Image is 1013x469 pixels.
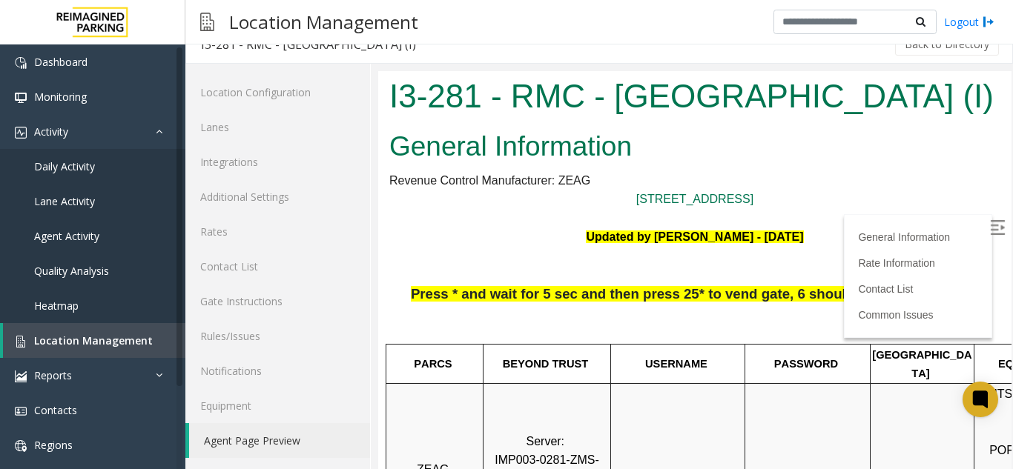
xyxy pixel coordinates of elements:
span: Revenue Control Manufacturer: ZEAG [11,103,212,116]
span: Reports [34,368,72,382]
span: PASSWORD [396,287,460,299]
div: I3-281 - RMC - [GEOGRAPHIC_DATA] (I) [201,35,416,54]
a: Location Configuration [185,75,370,110]
a: Contact List [185,249,370,284]
span: EXITS: Credit Cards Only [600,316,710,348]
a: Integrations [185,144,370,179]
a: Notifications [185,353,370,388]
a: Rates [185,214,370,249]
img: 'icon' [15,92,27,104]
span: Heatmap [34,299,79,313]
span: EQUIPMENT [620,287,684,299]
img: 'icon' [15,405,27,417]
span: Location Management [34,333,153,347]
a: Rate Information [480,186,557,198]
a: Equipment [185,388,370,423]
h3: Location Management [222,4,426,40]
button: Back to Directory [895,33,999,56]
span: ZEAG [39,392,71,405]
span: Contacts [34,403,77,417]
a: Gate Instructions [185,284,370,319]
span: PARCS [36,287,73,299]
span: BEYOND TRUST [125,287,211,299]
span: USERNAME [267,287,329,299]
span: POF Machines: [611,373,693,385]
a: Contact List [480,212,535,224]
a: General Information [480,160,572,172]
span: Dashboard [34,55,88,69]
a: Logout [944,14,994,30]
span: Daily Activity [34,159,95,173]
img: 'icon' [15,370,27,382]
font: Updated by [PERSON_NAME] - [DATE] [208,159,425,172]
span: Server: [148,364,186,376]
img: logout [983,14,994,30]
a: Location Management [3,323,185,358]
span: Monitoring [34,90,87,104]
img: Open/Close Sidebar Menu [612,149,627,164]
span: Quality Analysis [34,264,109,278]
a: Common Issues [480,238,555,250]
h1: I3-281 - RMC - [GEOGRAPHIC_DATA] (I) [11,2,622,48]
span: Press * and wait for 5 sec and then press 25* to vend gate, 6 should also work to vend [33,215,597,230]
a: Agent Page Preview [189,423,370,458]
a: Additional Settings [185,179,370,214]
img: 'icon' [15,57,27,69]
h2: General Information [11,56,622,95]
a: Lanes [185,110,370,144]
img: 'icon' [15,127,27,139]
a: Rules/Issues [185,319,370,353]
span: Activity [34,124,68,139]
a: [STREET_ADDRESS] [258,122,375,134]
img: 'icon' [15,440,27,452]
img: pageIcon [200,4,214,40]
span: Regions [34,438,73,452]
img: 'icon' [15,336,27,347]
span: Lane Activity [34,194,95,208]
span: [GEOGRAPHIC_DATA] [494,278,593,309]
span: Agent Activity [34,229,99,243]
span: IMP003-0281-ZMS-MRV-WS1 [116,382,221,414]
